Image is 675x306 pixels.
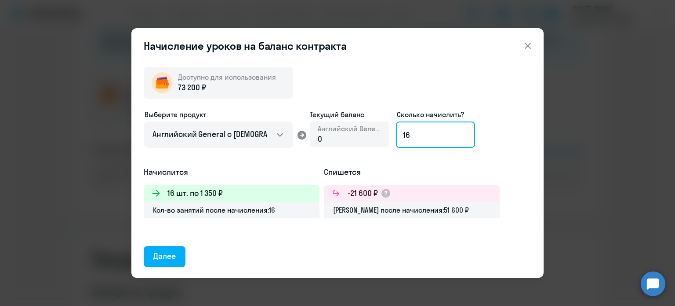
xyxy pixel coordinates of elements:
h5: Начислится [144,166,319,178]
div: [PERSON_NAME] после начисления: 51 600 ₽ [324,202,500,218]
span: Английский General [318,124,381,133]
span: 73 200 ₽ [178,82,206,93]
h3: -21 600 ₽ [348,188,378,199]
span: Текущий баланс [310,109,389,120]
button: Далее [144,246,185,267]
header: Начисление уроков на баланс контракта [131,39,544,53]
h3: 16 шт. по 1 350 ₽ [167,188,223,199]
img: wallet-circle.png [152,72,173,93]
span: 0 [318,134,322,144]
div: Далее [153,251,176,262]
h5: Спишется [324,166,500,178]
span: Сколько начислить? [397,110,464,119]
span: Выберите продукт [145,110,206,119]
div: Кол-во занятий после начисления: 16 [144,202,319,218]
span: Доступно для использования [178,73,276,81]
